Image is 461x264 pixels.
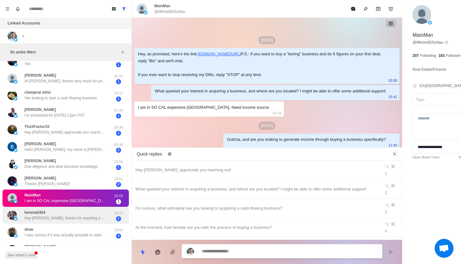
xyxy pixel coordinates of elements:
img: picture [137,4,147,14]
a: Open Board View [412,155,439,160]
button: Archive [372,3,384,15]
button: Show all conversations [119,4,129,14]
button: See what's new [5,251,38,259]
img: picture [8,159,17,168]
p: I am in SO CAL expensive [GEOGRAPHIC_DATA]. Need income source. [24,198,106,204]
img: picture [428,21,432,25]
p: drew [24,227,33,232]
p: 02:12 [111,91,126,96]
span: 1 [116,216,121,221]
span: 1 [116,113,121,118]
div: At the moment, how familiar are you with the process of buying a business? [135,224,376,231]
img: picture [8,245,17,254]
button: Close quick replies [389,149,400,159]
p: [PERSON_NAME] [24,244,56,250]
button: Edit quick replies [165,149,175,159]
img: picture [8,56,17,66]
div: Hey, as promised, here's the link: P.S.: If you want to buy a "boring" business and do 6 figures ... [138,51,386,78]
img: picture [8,193,17,203]
p: [PERSON_NAME] [24,73,56,78]
p: No active filters [10,49,119,55]
button: Quick replies [136,246,149,258]
span: 1 [116,131,121,136]
img: picture [14,183,18,186]
p: 183 [438,53,445,58]
p: MainMan [154,3,170,9]
p: 23:51 [111,176,126,182]
button: Add media [167,246,179,258]
span: 1 [116,79,121,84]
p: MainMan [24,192,40,198]
img: picture [144,11,147,14]
p: [PERSON_NAME] [24,141,56,147]
button: Pin [359,3,372,15]
div: ⌥ ⌘ 3 [384,201,398,215]
img: picture [8,142,17,151]
button: Add account [19,32,27,40]
a: @MitchellDSchlau [412,40,448,45]
p: [PERSON_NAME] [24,175,56,181]
p: TheXFactor33 [24,124,49,129]
button: Add reminder [384,3,397,15]
img: picture [14,165,18,169]
div: ⌥ ⌘ 1 [384,163,398,177]
p: Hey [PERSON_NAME] appreciate you reaching out. I’ve been a consultant for 24+ years and exhausted... [24,129,106,135]
p: 15:41 [389,93,397,100]
p: 02:15 [111,74,126,79]
p: Following [420,53,436,58]
img: picture [14,80,18,84]
div: What sparked your interest in acquiring a business, and where are you located? I might be able to... [155,88,386,95]
p: Real Estate/Finance [412,66,446,73]
img: picture [14,200,18,203]
button: Notifications [13,4,23,14]
p: 11:43 [389,142,397,149]
button: Menu [3,4,13,14]
div: What sparked your interest in acquiring a business, and where are you located? I might be able to... [135,186,376,193]
p: 19:50 [111,245,126,250]
p: I’m scheduled for [DATE] 12pm PST . [24,113,87,118]
span: 1 [116,165,121,170]
div: Hey [PERSON_NAME], appreciate you reaching out! [135,167,376,173]
p: Due diligence and deal structure knowledge. [24,164,98,169]
span: 2 [116,182,121,187]
p: Hello [PERSON_NAME], my name is [PERSON_NAME] and I have a really great business idea which you w... [24,147,106,152]
p: Thanks [PERSON_NAME]! [24,181,70,187]
p: 23:15 [111,193,126,199]
p: 20:09 [111,228,126,233]
p: 03:00 [389,77,397,84]
span: 1 [116,199,121,204]
p: chenjerai mtisi [24,90,51,95]
div: ⌥ ⌘ 4 [384,221,398,234]
span: 1 [116,62,121,67]
span: 2 [116,148,121,153]
p: 00:39 [111,125,126,130]
p: Linked Accounts [8,20,40,26]
p: 01:29 [111,108,126,113]
img: picture [14,63,18,66]
img: picture [8,91,17,100]
button: Board View [109,4,119,14]
span: 3 [116,234,121,239]
button: Add filters [119,48,126,56]
img: picture [8,228,17,237]
p: 22:10 [111,211,126,216]
p: [DATE] [258,122,275,130]
p: Hey [PERSON_NAME], thanks for reaching out and for the resource you shared. What really sparked m... [24,215,106,221]
div: I'm curious, what ultimately has you looking to acquiring a cash-flowing business? [135,205,376,212]
p: Hi [PERSON_NAME], thanks very much for your reply, really appreciate it. I work 9-5 currently and... [24,78,106,84]
p: [PERSON_NAME] [24,158,56,164]
img: picture [8,125,17,134]
img: picture [412,5,431,24]
img: picture [8,176,17,186]
img: picture [14,148,18,152]
img: picture [14,38,18,41]
p: [PERSON_NAME] [24,107,56,113]
p: [DATE] [258,36,275,44]
p: kenzva2424 [24,210,45,215]
div: Gotcha, and are you looking to generate income through buying a business specifically? [227,136,386,143]
p: 00:36 [111,142,126,147]
img: picture [14,114,18,118]
div: Open chat [435,239,453,258]
button: Reply with AI [151,246,164,258]
p: MainMan [412,31,433,39]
